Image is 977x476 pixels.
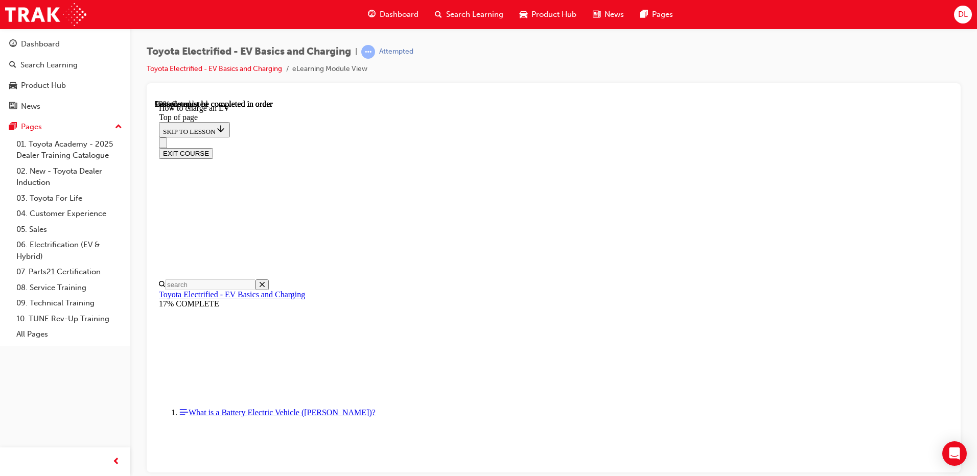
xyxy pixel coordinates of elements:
[115,121,122,134] span: up-icon
[292,63,367,75] li: eLearning Module View
[632,4,681,25] a: pages-iconPages
[4,49,58,59] button: EXIT COURSE
[12,237,126,264] a: 06. Electrification (EV & Hybrid)
[4,200,794,209] div: 17% COMPLETE
[958,9,968,20] span: DL
[652,9,673,20] span: Pages
[4,22,75,38] button: SKIP TO LESSON
[12,295,126,311] a: 09. Technical Training
[531,9,576,20] span: Product Hub
[12,222,126,237] a: 05. Sales
[10,180,101,191] input: Search
[12,264,126,280] a: 07. Parts21 Certification
[4,35,126,54] a: Dashboard
[12,280,126,296] a: 08. Service Training
[9,61,16,70] span: search-icon
[4,38,12,49] button: Close navigation menu
[954,6,972,23] button: DL
[380,9,418,20] span: Dashboard
[21,38,60,50] div: Dashboard
[520,8,527,21] span: car-icon
[5,3,86,26] img: Trak
[9,102,17,111] span: news-icon
[4,13,794,22] div: Top of page
[360,4,427,25] a: guage-iconDashboard
[4,4,794,13] div: How to charge an EV
[12,311,126,327] a: 10. TUNE Rev-Up Training
[511,4,585,25] a: car-iconProduct Hub
[9,123,17,132] span: pages-icon
[446,9,503,20] span: Search Learning
[9,40,17,49] span: guage-icon
[368,8,376,21] span: guage-icon
[12,163,126,191] a: 02. New - Toyota Dealer Induction
[4,76,126,95] a: Product Hub
[4,117,126,136] button: Pages
[20,59,78,71] div: Search Learning
[101,180,114,191] button: Close search menu
[4,97,126,116] a: News
[12,206,126,222] a: 04. Customer Experience
[21,101,40,112] div: News
[361,45,375,59] span: learningRecordVerb_ATTEMPT-icon
[147,46,351,58] span: Toyota Electrified - EV Basics and Charging
[942,441,967,466] div: Open Intercom Messenger
[12,191,126,206] a: 03. Toyota For Life
[21,121,42,133] div: Pages
[604,9,624,20] span: News
[427,4,511,25] a: search-iconSearch Learning
[4,56,126,75] a: Search Learning
[12,326,126,342] a: All Pages
[593,8,600,21] span: news-icon
[9,81,17,90] span: car-icon
[435,8,442,21] span: search-icon
[112,456,120,468] span: prev-icon
[379,47,413,57] div: Attempted
[8,28,71,36] span: SKIP TO LESSON
[355,46,357,58] span: |
[585,4,632,25] a: news-iconNews
[147,64,282,73] a: Toyota Electrified - EV Basics and Charging
[640,8,648,21] span: pages-icon
[4,33,126,117] button: DashboardSearch LearningProduct HubNews
[4,191,150,199] a: Toyota Electrified - EV Basics and Charging
[21,80,66,91] div: Product Hub
[12,136,126,163] a: 01. Toyota Academy - 2025 Dealer Training Catalogue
